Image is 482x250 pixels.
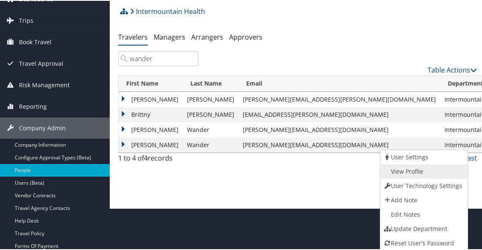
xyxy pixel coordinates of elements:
a: Table Actions [428,65,477,74]
a: Add Note [380,192,466,207]
th: Last Name: activate to sort column descending [183,75,238,91]
a: AirPortal Profile [380,164,466,178]
td: [PERSON_NAME][EMAIL_ADDRESS][PERSON_NAME][DOMAIN_NAME] [238,91,440,106]
a: User Technology Settings [380,178,466,192]
td: [PERSON_NAME] [119,91,183,106]
td: [PERSON_NAME] [119,121,183,137]
span: Company Admin [19,117,66,138]
td: Brittny [119,106,183,121]
th: First Name: activate to sort column ascending [119,75,183,91]
td: [PERSON_NAME] [119,137,183,152]
th: Email: activate to sort column ascending [238,75,440,91]
td: [EMAIL_ADDRESS][PERSON_NAME][DOMAIN_NAME] [238,106,440,121]
span: Book Travel [19,31,51,52]
td: [PERSON_NAME] [183,91,238,106]
a: Travelers [118,32,148,41]
span: 4 [144,153,148,162]
a: Arrangers [191,32,223,41]
a: Edit Notes [380,207,466,221]
span: Travel Approval [19,52,63,73]
span: Risk Management [19,74,70,95]
td: Wander [183,137,238,152]
td: [PERSON_NAME] [183,106,238,121]
a: Last [464,153,477,162]
td: Wander [183,121,238,137]
a: View User's Settings [380,149,466,164]
td: [PERSON_NAME][EMAIL_ADDRESS][DOMAIN_NAME] [238,137,440,152]
input: Search [118,50,198,65]
a: Update Department For This Traveler [380,221,466,235]
a: Reset User's Password [380,235,466,250]
a: Managers [154,32,185,41]
a: Intermountain Health [130,2,205,19]
a: Approvers [229,32,263,41]
div: 1 to 4 of records [118,152,198,167]
span: Trips [19,9,33,30]
span: Reporting [19,95,47,116]
td: [PERSON_NAME][EMAIL_ADDRESS][DOMAIN_NAME] [238,121,440,137]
